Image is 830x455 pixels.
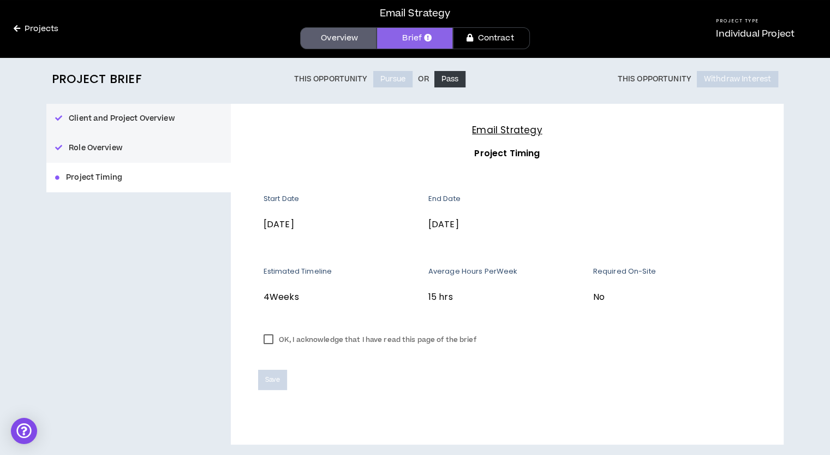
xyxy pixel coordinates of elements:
button: Pass [434,71,466,87]
div: Open Intercom Messenger [11,418,37,444]
button: Save [258,370,287,390]
p: End Date [428,194,585,204]
p: Or [418,75,428,84]
p: 4 Weeks [264,290,420,304]
p: [DATE] [428,217,585,232]
p: Average Hours Per Week [428,267,585,276]
button: Withdraw Interest [697,71,778,87]
a: Overview [300,27,377,49]
p: 15 hrs [428,290,585,304]
h4: Email Strategy [258,123,756,138]
p: Estimated Timeline [264,267,420,276]
div: Email Strategy [380,6,451,21]
button: Client and Project Overview [46,104,231,133]
label: OK, I acknowledge that I have read this page of the brief [258,332,482,348]
button: Role Overview [46,133,231,163]
span: Save [265,375,280,385]
p: Start Date [264,194,420,204]
p: Required On-Site [593,267,756,276]
h3: Project Timing [258,146,756,161]
h5: Project Type [716,17,795,25]
p: Individual Project [716,27,795,40]
a: Brief [377,27,453,49]
p: [DATE] [264,217,420,232]
button: Pursue [373,71,413,87]
h2: Project Brief [52,72,142,86]
p: This Opportunity [294,75,367,84]
a: Contract [453,27,529,49]
p: This Opportunity [618,75,691,84]
p: No [593,290,756,304]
